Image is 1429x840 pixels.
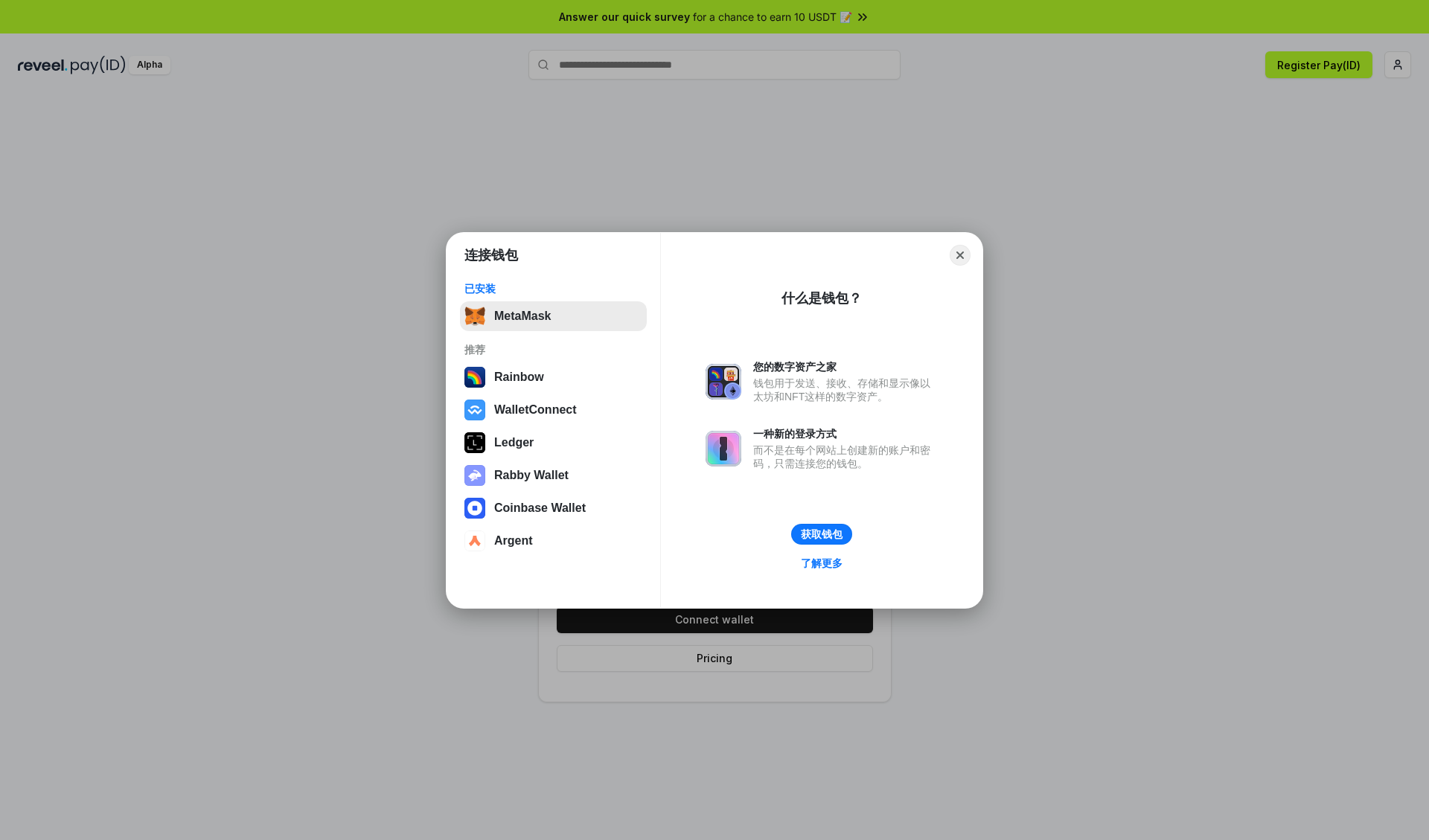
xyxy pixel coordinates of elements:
[460,526,647,556] button: Argent
[494,436,534,449] div: Ledger
[801,528,843,541] div: 获取钱包
[464,530,485,551] img: svg+xml,%3Csvg%20width%3D%2228%22%20height%3D%2228%22%20viewBox%3D%220%200%2028%2028%22%20fill%3D...
[753,427,938,440] div: 一种新的登录方式
[494,534,533,548] div: Argent
[464,400,485,420] img: svg+xml,%3Csvg%20width%3D%2228%22%20height%3D%2228%22%20viewBox%3D%220%200%2028%2028%22%20fill%3D...
[950,245,971,266] button: Close
[460,428,647,458] button: Ledger
[494,310,551,323] div: MetaMask
[706,364,741,400] img: svg+xml,%3Csvg%20xmlns%3D%22http%3A%2F%2Fwww.w3.org%2F2000%2Fsvg%22%20fill%3D%22none%22%20viewBox...
[464,246,518,264] h1: 连接钱包
[460,362,647,392] button: Rainbow
[464,306,485,327] img: svg+xml,%3Csvg%20fill%3D%22none%22%20height%3D%2233%22%20viewBox%3D%220%200%2035%2033%22%20width%...
[460,301,647,331] button: MetaMask
[781,289,862,307] div: 什么是钱包？
[464,465,485,486] img: svg+xml,%3Csvg%20xmlns%3D%22http%3A%2F%2Fwww.w3.org%2F2000%2Fsvg%22%20fill%3D%22none%22%20viewBox...
[464,432,485,453] img: svg+xml,%3Csvg%20xmlns%3D%22http%3A%2F%2Fwww.w3.org%2F2000%2Fsvg%22%20width%3D%2228%22%20height%3...
[753,443,938,470] div: 而不是在每个网站上创建新的账户和密码，只需连接您的钱包。
[494,501,586,515] div: Coinbase Wallet
[801,557,843,570] div: 了解更多
[464,343,642,356] div: 推荐
[494,371,544,384] div: Rainbow
[753,360,938,373] div: 您的数字资产之家
[464,498,485,519] img: svg+xml,%3Csvg%20width%3D%2228%22%20height%3D%2228%22%20viewBox%3D%220%200%2028%2028%22%20fill%3D...
[791,524,852,545] button: 获取钱包
[706,431,741,467] img: svg+xml,%3Csvg%20xmlns%3D%22http%3A%2F%2Fwww.w3.org%2F2000%2Fsvg%22%20fill%3D%22none%22%20viewBox...
[792,554,851,573] a: 了解更多
[460,461,647,490] button: Rabby Wallet
[753,376,938,403] div: 钱包用于发送、接收、存储和显示像以太坊和NFT这样的数字资产。
[494,469,569,482] div: Rabby Wallet
[464,282,642,295] div: 已安装
[494,403,577,417] div: WalletConnect
[464,367,485,388] img: svg+xml,%3Csvg%20width%3D%22120%22%20height%3D%22120%22%20viewBox%3D%220%200%20120%20120%22%20fil...
[460,395,647,425] button: WalletConnect
[460,493,647,523] button: Coinbase Wallet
